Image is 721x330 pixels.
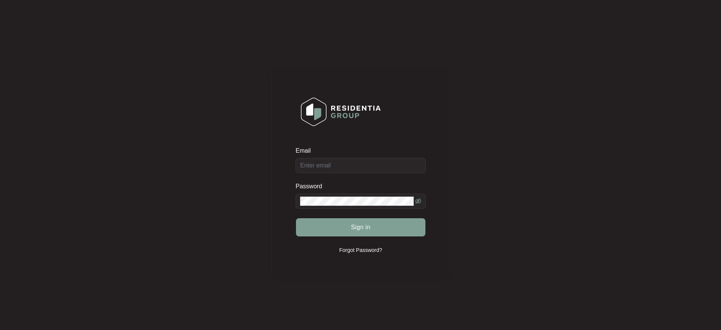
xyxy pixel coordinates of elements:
[296,218,425,236] button: Sign in
[300,197,414,206] input: Password
[296,147,316,155] label: Email
[351,223,371,232] span: Sign in
[296,158,426,173] input: Email
[296,183,328,190] label: Password
[415,198,421,204] span: eye-invisible
[339,246,382,254] p: Forgot Password?
[296,92,386,131] img: Login Logo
